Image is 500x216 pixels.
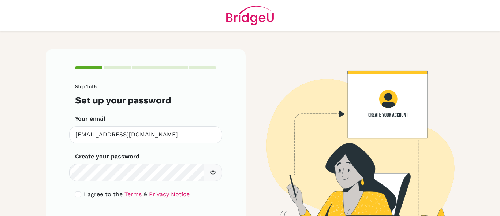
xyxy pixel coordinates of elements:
label: Create your password [75,152,139,161]
span: & [143,191,147,198]
span: Step 1 of 5 [75,84,97,89]
span: I agree to the [84,191,123,198]
h3: Set up your password [75,95,216,106]
input: Insert your email* [69,126,222,143]
a: Terms [124,191,142,198]
label: Your email [75,114,105,123]
a: Privacy Notice [149,191,190,198]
